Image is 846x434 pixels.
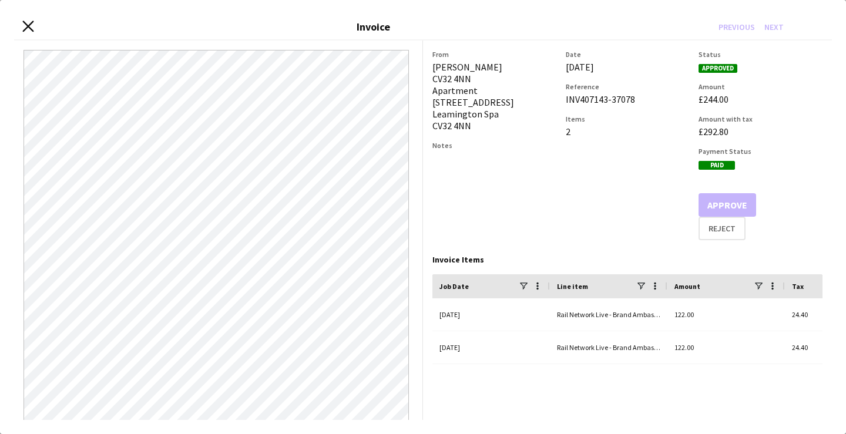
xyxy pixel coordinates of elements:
h3: Status [699,50,822,59]
span: Job Date [439,282,469,291]
button: Reject [699,217,746,240]
div: INV407143-37078 [566,93,690,105]
h3: Date [566,50,690,59]
h3: Amount [699,82,822,91]
h3: Notes [432,141,556,150]
div: Invoice Items [432,254,822,265]
div: Rail Network Live - Brand Ambassador (salary) [550,331,667,364]
h3: Reference [566,82,690,91]
div: 122.00 [667,298,785,331]
span: Amount [674,282,700,291]
div: [DATE] [432,298,550,331]
h3: Items [566,115,690,123]
div: [DATE] [566,61,690,73]
div: 122.00 [667,331,785,364]
div: £292.80 [699,126,822,137]
span: Paid [699,161,735,170]
span: Approved [699,64,737,73]
div: [DATE] [432,331,550,364]
span: Line item [557,282,588,291]
h3: Payment Status [699,147,822,156]
div: £244.00 [699,93,822,105]
div: Rail Network Live - Brand Ambassador (salary) [550,298,667,331]
h3: From [432,50,556,59]
h3: Amount with tax [699,115,822,123]
span: Tax [792,282,804,291]
h3: Invoice [357,20,390,33]
div: 2 [566,126,690,137]
div: [PERSON_NAME] CV32 4NN Apartment [STREET_ADDRESS] Leamington Spa CV32 4NN [432,61,556,132]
